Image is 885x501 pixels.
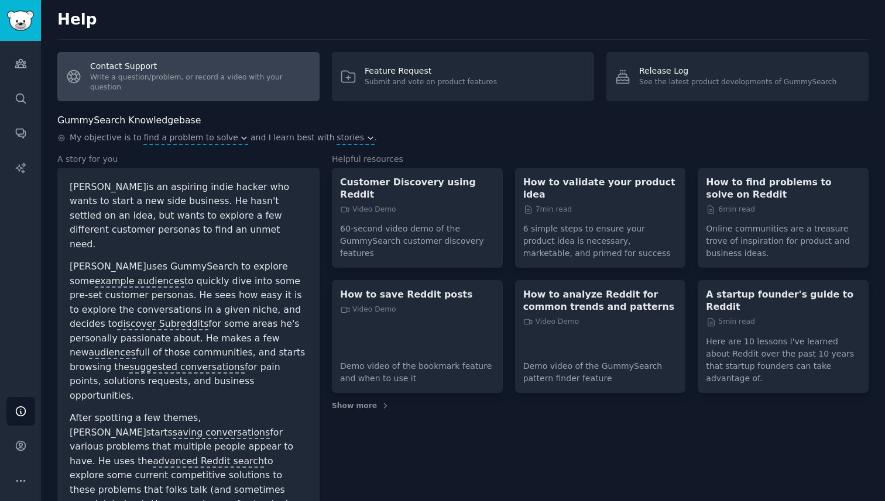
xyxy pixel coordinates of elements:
[365,65,497,77] div: Feature Request
[332,153,869,165] h3: Helpful resources
[523,215,678,260] p: 6 simple steps to ensure your product idea is necessary, marketable, and primed for success
[89,347,136,359] span: audiences
[7,11,34,31] img: GummySearch logo
[706,215,860,260] p: Online communities are a treasure trove of inspiration for product and business ideas.
[639,65,836,77] div: Release Log
[143,132,248,144] button: find a problem to solve
[129,361,245,374] span: suggested conversations
[639,77,836,88] div: See the latest product developments of GummySearch
[523,288,678,313] a: How to analyze Reddit for common trends and patterns
[173,427,270,439] span: saving conversations
[340,215,495,260] p: 60-second video demo of the GummySearch customer discovery features
[706,317,754,327] span: 5 min read
[95,275,184,288] span: example audiences
[606,52,869,101] a: Release LogSee the latest product developments of GummySearch
[57,113,201,128] h2: GummySearch Knowledgebase
[57,11,869,29] h2: Help
[57,132,869,145] div: .
[706,288,860,313] a: A startup founder's guide to Reddit
[340,288,495,300] a: How to save Reddit posts
[337,132,364,144] span: stories
[706,205,754,215] span: 6 min read
[340,305,396,315] span: Video Demo
[332,52,594,101] a: Feature RequestSubmit and vote on product features
[143,132,238,144] span: find a problem to solve
[251,132,335,145] span: and I learn best with
[365,77,497,88] div: Submit and vote on product features
[523,352,678,385] p: Demo video of the GummySearch pattern finder feature
[332,401,377,412] span: Show more
[57,153,320,165] h3: A story for you
[57,52,320,101] a: Contact SupportWrite a question/problem, or record a video with your question
[70,180,307,252] p: [PERSON_NAME] is an aspiring indie hacker who wants to start a new side business. He hasn't settl...
[523,317,579,327] span: Video Demo
[70,260,307,403] p: [PERSON_NAME] uses GummySearch to explore some to quickly dive into some pre-set customer persona...
[706,176,860,201] a: How to find problems to solve on Reddit
[523,176,678,201] a: How to validate your product idea
[523,205,572,215] span: 7 min read
[117,318,208,330] span: discover Subreddits
[70,132,142,145] span: My objective is to
[340,176,495,201] a: Customer Discovery using Reddit
[153,455,264,468] span: advanced Reddit search
[706,327,860,385] p: Here are 10 lessons I've learned about Reddit over the past 10 years that startup founders can ta...
[340,352,495,385] p: Demo video of the bookmark feature and when to use it
[337,132,374,144] button: stories
[340,205,396,215] span: Video Demo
